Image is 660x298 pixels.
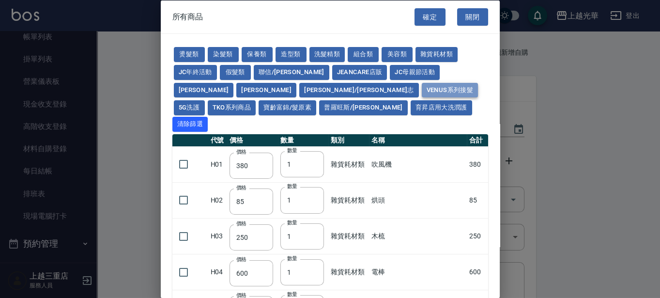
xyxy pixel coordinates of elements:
button: JeanCare店販 [332,64,387,79]
label: 價格 [236,184,246,191]
td: 電棒 [369,254,467,290]
button: 清除篩選 [172,117,208,132]
button: TKO系列商品 [208,100,256,115]
button: 雜貨耗材類 [415,47,458,62]
button: 保養類 [242,47,273,62]
td: 烘頭 [369,182,467,218]
td: 600 [467,254,488,290]
label: 數量 [287,147,297,154]
button: 5G洗護 [174,100,205,115]
th: 價格 [227,134,278,146]
button: 燙髮類 [174,47,205,62]
th: 數量 [278,134,329,146]
label: 數量 [287,219,297,226]
th: 代號 [208,134,228,146]
td: H02 [208,182,228,218]
button: 聯信/[PERSON_NAME] [254,64,329,79]
label: 數量 [287,254,297,262]
button: 美容類 [382,47,413,62]
button: JC母親節活動 [390,64,440,79]
button: [PERSON_NAME]/[PERSON_NAME]志 [299,82,418,97]
td: 吹風機 [369,146,467,182]
td: 雜貨耗材類 [328,146,368,182]
button: 洗髮精類 [309,47,345,62]
td: 雜貨耗材類 [328,218,368,254]
label: 價格 [236,148,246,155]
td: 雜貨耗材類 [328,182,368,218]
button: 普羅旺斯/[PERSON_NAME] [319,100,408,115]
button: 造型類 [276,47,307,62]
button: [PERSON_NAME] [236,82,296,97]
td: H01 [208,146,228,182]
td: 雜貨耗材類 [328,254,368,290]
label: 數量 [287,183,297,190]
button: 確定 [414,8,445,26]
th: 類別 [328,134,368,146]
th: 合計 [467,134,488,146]
td: 木梳 [369,218,467,254]
button: 寶齡富錦/髮原素 [259,100,316,115]
td: 85 [467,182,488,218]
button: 組合類 [348,47,379,62]
span: 所有商品 [172,12,203,21]
button: 染髮類 [208,47,239,62]
td: H04 [208,254,228,290]
label: 價格 [236,256,246,263]
label: 數量 [287,290,297,298]
label: 價格 [236,220,246,227]
td: H03 [208,218,228,254]
button: 關閉 [457,8,488,26]
button: [PERSON_NAME] [174,82,234,97]
button: JC年終活動 [174,64,217,79]
td: 250 [467,218,488,254]
button: Venus系列接髮 [422,82,478,97]
button: 假髮類 [220,64,251,79]
th: 名稱 [369,134,467,146]
td: 380 [467,146,488,182]
button: 育昇店用大洗潤護 [411,100,472,115]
